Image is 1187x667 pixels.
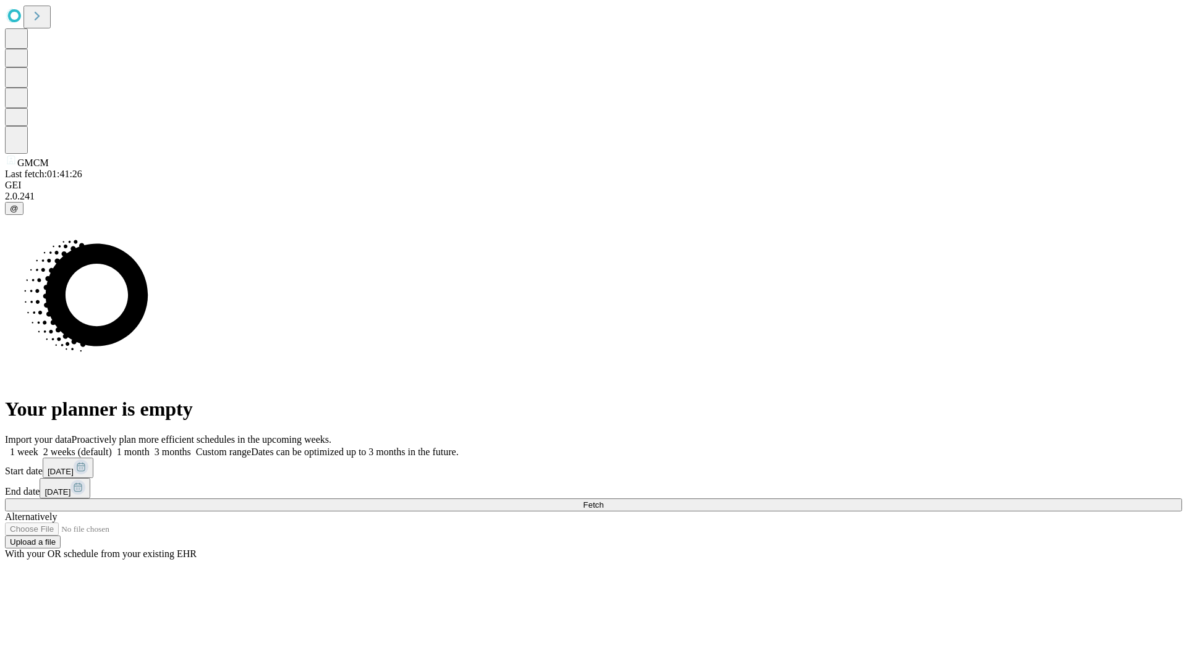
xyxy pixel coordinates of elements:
[43,458,93,478] button: [DATE]
[48,467,74,476] span: [DATE]
[5,180,1182,191] div: GEI
[5,191,1182,202] div: 2.0.241
[45,487,70,497] span: [DATE]
[196,447,251,457] span: Custom range
[5,478,1182,498] div: End date
[10,204,19,213] span: @
[17,157,49,168] span: GMCM
[117,447,150,457] span: 1 month
[40,478,90,498] button: [DATE]
[5,202,23,215] button: @
[583,500,603,510] span: Fetch
[72,434,331,445] span: Proactively plan more efficient schedules in the upcoming weeks.
[10,447,38,457] span: 1 week
[5,434,72,445] span: Import your data
[5,548,197,559] span: With your OR schedule from your existing EHR
[5,535,61,548] button: Upload a file
[5,398,1182,421] h1: Your planner is empty
[155,447,191,457] span: 3 months
[5,511,57,522] span: Alternatively
[251,447,458,457] span: Dates can be optimized up to 3 months in the future.
[5,458,1182,478] div: Start date
[5,169,82,179] span: Last fetch: 01:41:26
[43,447,112,457] span: 2 weeks (default)
[5,498,1182,511] button: Fetch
